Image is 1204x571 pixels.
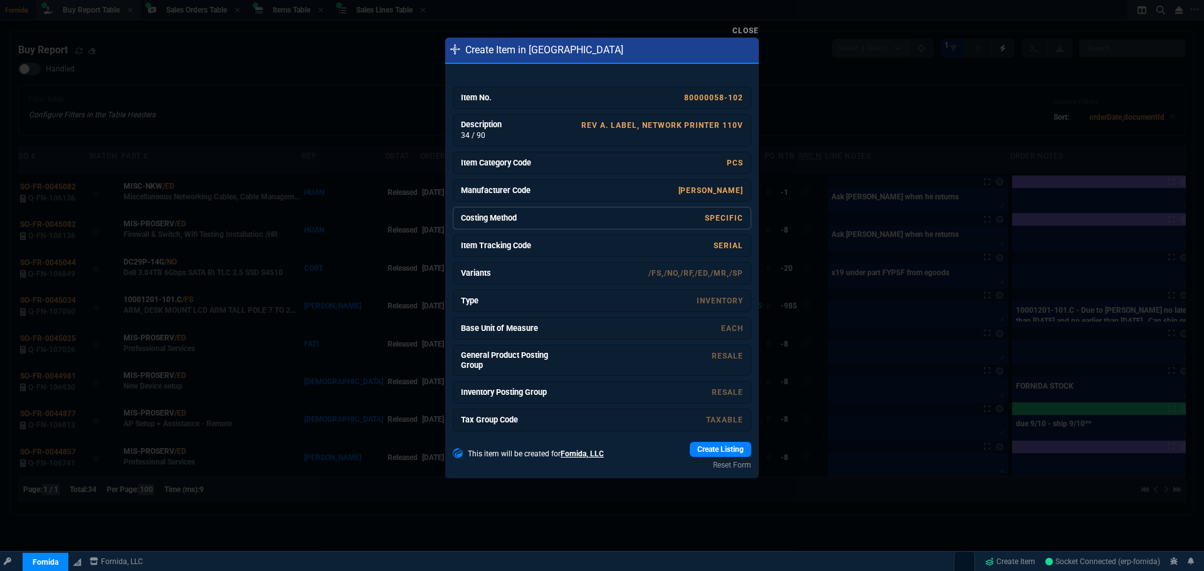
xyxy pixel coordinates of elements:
[461,241,555,251] h6: Item Tracking Code
[705,214,743,223] a: Specific
[461,350,555,370] h6: General Product Posting Group
[561,449,604,458] span: Fornida, LLC
[86,556,147,567] a: msbcCompanyName
[461,323,555,333] h6: Base Unit of Measure
[461,130,555,141] p: 34 / 90
[679,186,743,195] a: [PERSON_NAME]
[980,552,1040,571] a: Create Item
[727,159,743,167] a: PCS
[1045,557,1160,566] span: Socket Connected (erp-fornida)
[461,213,555,223] h6: Costing Method
[461,186,555,196] h6: Manufacturer Code
[461,158,555,168] h6: Item Category Code
[461,415,555,425] h6: Tax Group Code
[581,121,743,130] a: Rev A. LABEL, NETWORK PRINTER 110V
[461,296,555,306] h6: Type
[461,120,555,130] h6: Description
[714,241,743,250] a: SERIAL
[690,459,751,471] a: Reset Form
[1045,556,1160,567] a: FEOjFdPhLXOQ7S2xAAA6
[461,387,555,397] h6: Inventory Posting Group
[684,93,743,102] a: 80000058-102
[468,448,604,459] p: This item will be created for
[690,442,751,457] a: Create Listing
[461,268,555,278] h6: Variants
[445,38,759,64] div: Create Item in [GEOGRAPHIC_DATA]
[461,93,555,103] h6: Item No.
[732,26,759,35] a: Close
